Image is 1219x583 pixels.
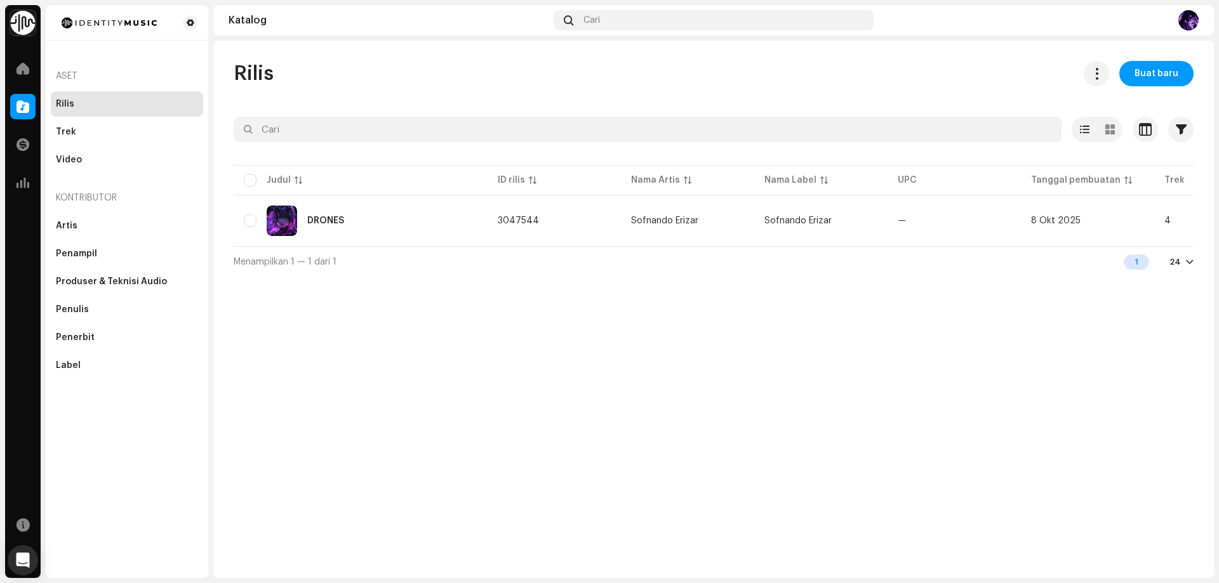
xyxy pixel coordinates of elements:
img: 0f74c21f-6d1c-4dbc-9196-dbddad53419e [10,10,36,36]
img: 185c913a-8839-411b-a7b9-bf647bcb215e [56,15,163,30]
span: Buat baru [1135,61,1178,86]
div: Trek [56,127,76,137]
re-m-nav-item: Produser & Teknisi Audio [51,269,203,294]
div: 24 [1169,257,1181,267]
span: 3047544 [498,216,539,225]
span: Sofnando Erizar [764,216,832,225]
div: Penerbit [56,332,95,343]
span: 8 Okt 2025 [1031,216,1081,225]
input: Cari [234,117,1062,142]
img: 447d8518-ca6d-4be0-9ef6-736020de5490 [1178,10,1199,30]
re-m-nav-item: Rilis [51,91,203,117]
div: Rilis [56,99,74,109]
div: Open Intercom Messenger [8,545,38,575]
div: Katalog [229,15,549,25]
span: Menampilkan 1 — 1 dari 1 [234,258,336,266]
re-m-nav-item: Video [51,147,203,173]
span: Sofnando Erizar [631,216,744,225]
re-m-nav-item: Trek [51,119,203,145]
span: — [898,216,906,225]
div: Sofnando Erizar [631,216,698,225]
div: Produser & Teknisi Audio [56,277,167,287]
re-a-nav-header: Kontributor [51,183,203,213]
div: Nama Label [764,174,816,187]
re-m-nav-item: Penerbit [51,325,203,350]
div: Penulis [56,305,89,315]
div: DRONES [307,216,344,225]
re-a-nav-header: Aset [51,61,203,91]
re-m-nav-item: Artis [51,213,203,239]
div: Label [56,360,81,370]
div: 1 [1124,254,1149,270]
re-m-nav-item: Penampil [51,241,203,266]
div: Tanggal pembuatan [1031,174,1121,187]
div: Penampil [56,249,97,259]
img: bec559dd-97fe-433f-81ec-1ec7427a7a34 [267,206,297,236]
div: Nama Artis [631,174,680,187]
div: Video [56,155,82,165]
span: Cari [583,15,600,25]
div: ID rilis [498,174,525,187]
span: Rilis [234,61,274,86]
div: Artis [56,221,77,231]
re-m-nav-item: Label [51,353,203,378]
button: Buat baru [1119,61,1194,86]
re-m-nav-item: Penulis [51,297,203,322]
div: Judul [267,174,291,187]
